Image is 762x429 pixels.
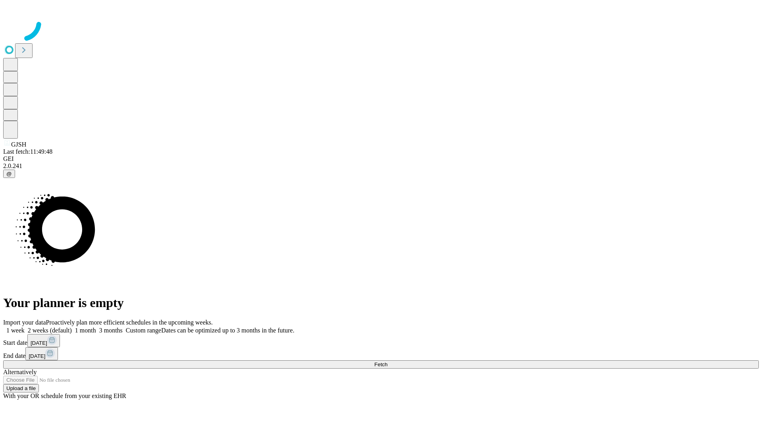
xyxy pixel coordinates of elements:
[3,360,759,369] button: Fetch
[126,327,161,334] span: Custom range
[3,148,52,155] span: Last fetch: 11:49:48
[161,327,294,334] span: Dates can be optimized up to 3 months in the future.
[374,361,387,367] span: Fetch
[3,319,46,326] span: Import your data
[3,384,39,392] button: Upload a file
[3,296,759,310] h1: Your planner is empty
[3,347,759,360] div: End date
[11,141,26,148] span: GJSH
[27,334,60,347] button: [DATE]
[29,353,45,359] span: [DATE]
[6,327,25,334] span: 1 week
[75,327,96,334] span: 1 month
[3,162,759,170] div: 2.0.241
[25,347,58,360] button: [DATE]
[3,170,15,178] button: @
[3,155,759,162] div: GEI
[99,327,123,334] span: 3 months
[28,327,72,334] span: 2 weeks (default)
[31,340,47,346] span: [DATE]
[3,392,126,399] span: With your OR schedule from your existing EHR
[46,319,213,326] span: Proactively plan more efficient schedules in the upcoming weeks.
[3,369,37,375] span: Alternatively
[3,334,759,347] div: Start date
[6,171,12,177] span: @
